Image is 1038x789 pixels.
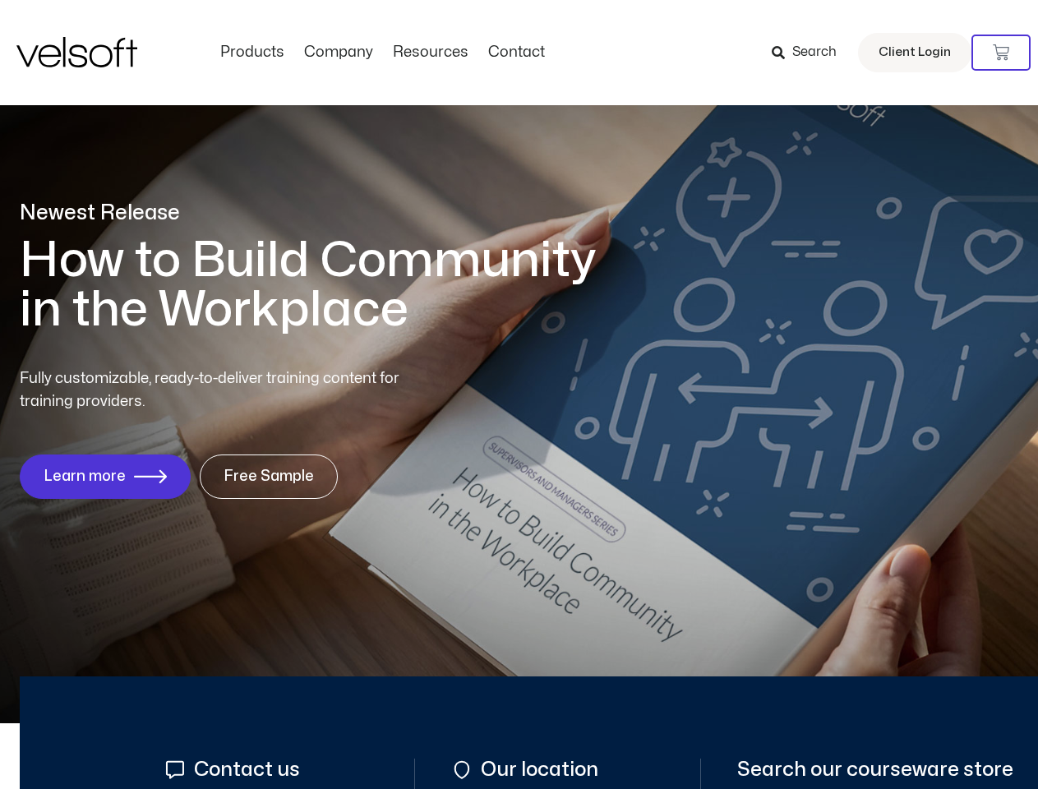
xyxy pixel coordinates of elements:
[44,468,126,485] span: Learn more
[20,454,191,499] a: Learn more
[16,37,137,67] img: Velsoft Training Materials
[200,454,338,499] a: Free Sample
[190,759,300,781] span: Contact us
[879,42,951,63] span: Client Login
[737,759,1013,781] span: Search our courseware store
[20,236,620,335] h1: How to Build Community in the Workplace
[210,44,555,62] nav: Menu
[224,468,314,485] span: Free Sample
[210,44,294,62] a: ProductsMenu Toggle
[792,42,837,63] span: Search
[772,39,848,67] a: Search
[20,367,429,413] p: Fully customizable, ready-to-deliver training content for training providers.
[383,44,478,62] a: ResourcesMenu Toggle
[294,44,383,62] a: CompanyMenu Toggle
[858,33,971,72] a: Client Login
[477,759,598,781] span: Our location
[20,199,620,228] p: Newest Release
[478,44,555,62] a: ContactMenu Toggle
